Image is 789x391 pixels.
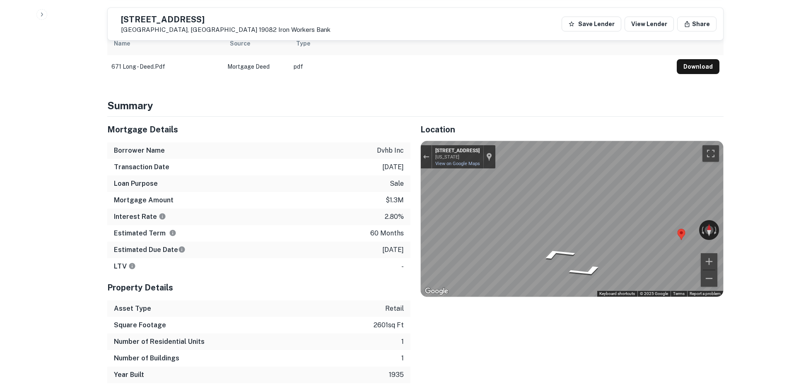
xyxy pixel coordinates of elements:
svg: The interest rates displayed on the website are for informational purposes only and may be report... [159,213,166,220]
p: sale [390,179,404,189]
h6: Number of Buildings [114,353,179,363]
th: Type [290,32,673,55]
button: Download [677,59,719,74]
button: Zoom out [701,270,717,287]
p: 2.80% [385,212,404,222]
h5: [STREET_ADDRESS] [121,15,331,24]
h6: Borrower Name [114,146,165,156]
a: Iron Workers Bank [278,26,331,33]
a: Show location on map [486,152,492,161]
div: Type [296,38,310,48]
div: [STREET_ADDRESS] [435,148,480,154]
h6: Year Built [114,370,144,380]
a: View on Google Maps [435,161,480,166]
span: © 2025 Google [640,291,668,296]
h5: Property Details [107,281,410,294]
h6: Loan Purpose [114,179,158,189]
svg: Term is based on a standard schedule for this type of loan. [169,229,176,237]
h6: Square Footage [114,320,166,330]
th: Name [107,32,223,55]
path: Go Southeast, Long Ln [556,262,617,280]
div: [US_STATE] [435,154,480,160]
button: Rotate clockwise [713,220,719,240]
th: Source [223,32,290,55]
a: Report a problem [690,291,721,296]
img: Google [423,286,450,297]
h6: Number of Residential Units [114,337,205,347]
div: Street View [421,141,723,297]
p: 1 [401,353,404,363]
div: Name [114,38,130,48]
p: [DATE] [382,245,404,255]
button: Rotate counterclockwise [699,220,705,240]
p: 60 months [370,228,404,238]
svg: Estimate is based on a standard schedule for this type of loan. [178,246,186,253]
div: Source [230,38,250,48]
h4: Summary [107,98,724,113]
iframe: Chat Widget [748,325,789,365]
a: Open this area in Google Maps (opens a new window) [423,286,450,297]
a: View Lender [625,17,674,31]
p: retail [385,304,404,314]
p: - [401,261,404,271]
h5: Mortgage Details [107,123,410,136]
h6: Asset Type [114,304,151,314]
h5: Location [420,123,724,136]
a: Terms (opens in new tab) [673,291,685,296]
p: 2601 sq ft [374,320,404,330]
td: pdf [290,55,673,78]
div: scrollable content [107,32,724,78]
td: 671 long - deed.pdf [107,55,223,78]
h6: Interest Rate [114,212,166,222]
button: Reset the view [705,220,713,240]
button: Keyboard shortcuts [599,291,635,297]
button: Toggle fullscreen view [702,145,719,162]
h6: LTV [114,261,136,271]
p: $1.3m [386,195,404,205]
h6: Mortgage Amount [114,195,174,205]
button: Share [677,17,717,31]
h6: Estimated Term [114,228,176,238]
button: Save Lender [562,17,621,31]
div: Map [421,141,723,297]
p: 1 [401,337,404,347]
h6: Transaction Date [114,162,169,172]
button: Exit the Street View [421,151,432,163]
p: 1935 [389,370,404,380]
h6: Estimated Due Date [114,245,186,255]
path: Go Northwest, Long Ln [526,245,588,263]
td: Mortgage Deed [223,55,290,78]
svg: LTVs displayed on the website are for informational purposes only and may be reported incorrectly... [128,262,136,270]
p: dvhb inc [377,146,404,156]
p: [DATE] [382,162,404,172]
button: Zoom in [701,253,717,270]
p: [GEOGRAPHIC_DATA], [GEOGRAPHIC_DATA] 19082 [121,26,331,34]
